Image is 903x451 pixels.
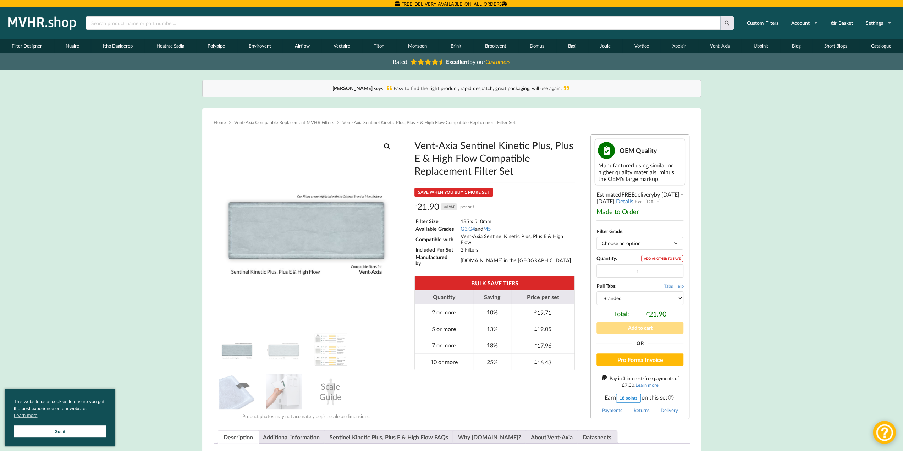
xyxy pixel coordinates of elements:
[518,39,556,53] a: Domus
[614,310,629,318] span: Total:
[283,39,321,53] a: Airflow
[473,39,518,53] a: Brookvent
[473,320,511,337] td: 13%
[646,311,649,317] span: £
[813,39,859,53] a: Short Blogs
[414,201,417,212] span: £
[263,431,320,443] a: Additional information
[616,198,633,204] a: Details
[86,16,720,30] input: Search product name or part number...
[534,342,551,349] div: 17.96
[531,431,573,443] a: About Vent-Axia
[511,290,574,304] th: Price per set
[237,39,283,53] a: Envirovent
[415,304,473,320] td: 2 or more
[5,14,79,32] img: mvhr.shop.png
[485,58,510,65] i: Customers
[826,17,858,29] a: Basket
[342,120,516,125] span: Vent-Axia Sentinel Kinetic Plus, Plus E & High Flow Compatible Replacement Filter Set
[446,58,510,65] span: by our
[786,17,822,29] a: Account
[780,39,813,53] a: Blog
[415,233,459,246] td: Compatible with
[219,374,255,409] img: MVHR Filter with a Black Tag
[641,255,683,262] div: ADD ANOTHER TO SAVE
[473,304,511,320] td: 10%
[374,85,383,91] i: says
[590,134,689,419] div: Estimated delivery .
[619,147,657,154] span: OEM Quality
[415,254,459,266] td: Manufactured by
[534,343,537,348] span: £
[415,337,473,353] td: 7 or more
[313,332,348,367] img: A Table showing a comparison between G3, G4 and M5 for MVHR Filters and their efficiency at captu...
[5,389,115,446] div: cookieconsent
[460,218,574,225] td: 185 x 510mm
[460,233,574,246] td: Vent-Axia Sentinel Kinetic Plus, Plus E & High Flow
[415,290,473,304] th: Quantity
[534,359,551,365] div: 16.43
[415,225,459,232] td: Available Grades
[534,309,551,316] div: 19.71
[196,39,237,53] a: Polypipe
[556,39,588,53] a: Baxi
[596,191,683,204] span: by [DATE] - [DATE]
[602,407,622,413] a: Payments
[210,85,694,92] div: Easy to find the right product, rapid despatch, great packaging, will use again.
[598,162,682,182] div: Manufactured using similar or higher quality materials, minus the OEM's large markup.
[415,246,459,253] td: Included Per Set
[664,283,683,289] span: Tabs Help
[91,39,144,53] a: Itho Daalderop
[635,382,658,388] a: Learn more
[621,191,634,198] b: FREE
[646,310,666,318] div: 21.90
[661,407,678,413] a: Delivery
[224,431,253,443] a: Description
[861,17,896,29] a: Settings
[396,39,439,53] a: Monsoon
[596,394,683,403] span: Earn on this set
[415,218,459,225] td: Filter Size
[266,332,302,367] img: Dimensions and Filter Grade of the Vent-Axia Sentinel Kinetic Plus, Plus E & High Flow Compatible...
[234,120,334,125] a: Vent-Axia Compatible Replacement MVHR Filters
[483,226,491,232] a: M5
[14,398,106,421] span: This website uses cookies to ensure you get the best experience on our website.
[14,425,106,437] a: Got it cookie
[266,374,302,409] img: Installing an MVHR Filter
[635,199,661,204] span: Excl. [DATE]
[414,188,493,197] div: SAVE WHEN YOU BUY 1 MORE SET
[596,322,683,333] button: Add to cart
[414,201,474,212] div: 21.90
[144,39,196,53] a: Heatrae Sadia
[534,309,537,315] span: £
[219,332,255,367] img: Vent-Axia Sentinel Kinetic Plus E & High Flow Compatible MVHR Filter Replacement Set from MVHR.shop
[610,375,679,388] span: Pay in 3 interest-free payments of .
[622,382,634,388] div: 7.30
[441,203,457,210] div: incl VAT
[473,290,511,304] th: Saving
[588,39,622,53] a: Joule
[362,39,396,53] a: Titon
[461,226,467,232] a: G3
[460,201,474,212] span: per set
[859,39,903,53] a: Catalogue
[446,58,469,65] b: Excellent
[622,382,624,388] span: £
[415,276,574,290] th: BULK SAVE TIERS
[332,85,373,91] b: [PERSON_NAME]
[596,264,683,278] input: Product quantity
[534,359,537,365] span: £
[596,353,683,366] button: Pro Forma Invoice
[468,226,475,232] a: G4
[414,139,575,177] h1: Vent-Axia Sentinel Kinetic Plus, Plus E & High Flow Compatible Replacement Filter Set
[439,39,473,53] a: Brink
[415,320,473,337] td: 5 or more
[14,412,37,419] a: cookies - Learn more
[460,246,574,253] td: 2 Filters
[583,431,611,443] a: Datasheets
[473,353,511,370] td: 25%
[393,58,407,65] span: Rated
[54,39,91,53] a: Nuaire
[622,39,661,53] a: Vortice
[597,228,622,234] label: Filter Grade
